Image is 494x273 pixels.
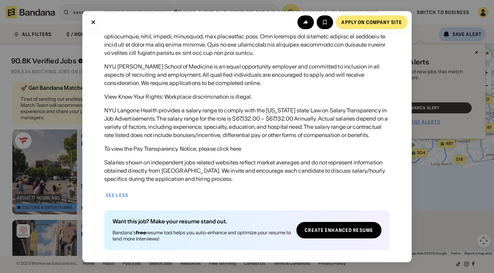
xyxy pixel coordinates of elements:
a: Apply on company site [336,15,408,29]
div: See less [106,193,128,198]
div: To view the Pay Transparency Notice, please click here [104,145,242,153]
div: Want this job? Make your resume stand out. [113,219,291,224]
div: NYU [PERSON_NAME] School of Medicine is an equal opportunity employer and committed to inclusion ... [104,62,390,87]
div: View Know Your Rights: Workplace discrimination is illegal. [104,92,252,101]
div: NYU Langone Health provides a salary range to comply with the [US_STATE] state Law on Salary Tran... [104,106,390,139]
b: free [136,229,146,236]
div: Create Enhanced Resume [305,228,373,233]
button: Close [86,15,100,29]
div: Bandana's resume tool helps you auto-enhance and optimize your resume to land more interviews! [113,229,291,242]
div: Apply on company site [341,20,402,24]
div: Salaries shown on independent jobs related websites reflect market averages and do not represent ... [104,158,390,183]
